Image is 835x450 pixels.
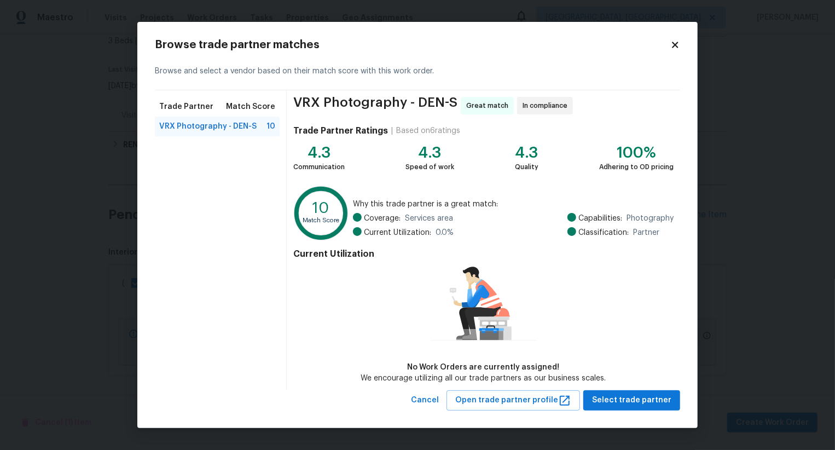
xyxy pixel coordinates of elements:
[627,213,674,224] span: Photography
[361,373,606,384] div: We encourage utilizing all our trade partners as our business scales.
[293,249,674,259] h4: Current Utilization
[633,227,659,238] span: Partner
[293,97,457,114] span: VRX Photography - DEN-S
[226,101,275,112] span: Match Score
[515,147,538,158] div: 4.3
[159,121,257,132] span: VRX Photography - DEN-S
[312,201,329,216] text: 10
[455,394,571,407] span: Open trade partner profile
[396,125,460,136] div: Based on 6 ratings
[303,218,339,224] text: Match Score
[405,147,454,158] div: 4.3
[293,161,345,172] div: Communication
[155,39,670,50] h2: Browse trade partner matches
[353,199,674,210] span: Why this trade partner is a great match:
[515,161,538,172] div: Quality
[159,101,213,112] span: Trade Partner
[592,394,671,407] span: Select trade partner
[583,390,680,411] button: Select trade partner
[293,147,345,158] div: 4.3
[447,390,580,411] button: Open trade partner profile
[364,213,401,224] span: Coverage:
[599,161,674,172] div: Adhering to OD pricing
[361,362,606,373] div: No Work Orders are currently assigned!
[523,100,572,111] span: In compliance
[364,227,431,238] span: Current Utilization:
[266,121,275,132] span: 10
[466,100,513,111] span: Great match
[436,227,454,238] span: 0.0 %
[405,213,453,224] span: Services area
[599,147,674,158] div: 100%
[407,390,443,411] button: Cancel
[578,227,629,238] span: Classification:
[405,161,454,172] div: Speed of work
[578,213,622,224] span: Capabilities:
[411,394,439,407] span: Cancel
[155,53,680,90] div: Browse and select a vendor based on their match score with this work order.
[293,125,388,136] h4: Trade Partner Ratings
[388,125,396,136] div: |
